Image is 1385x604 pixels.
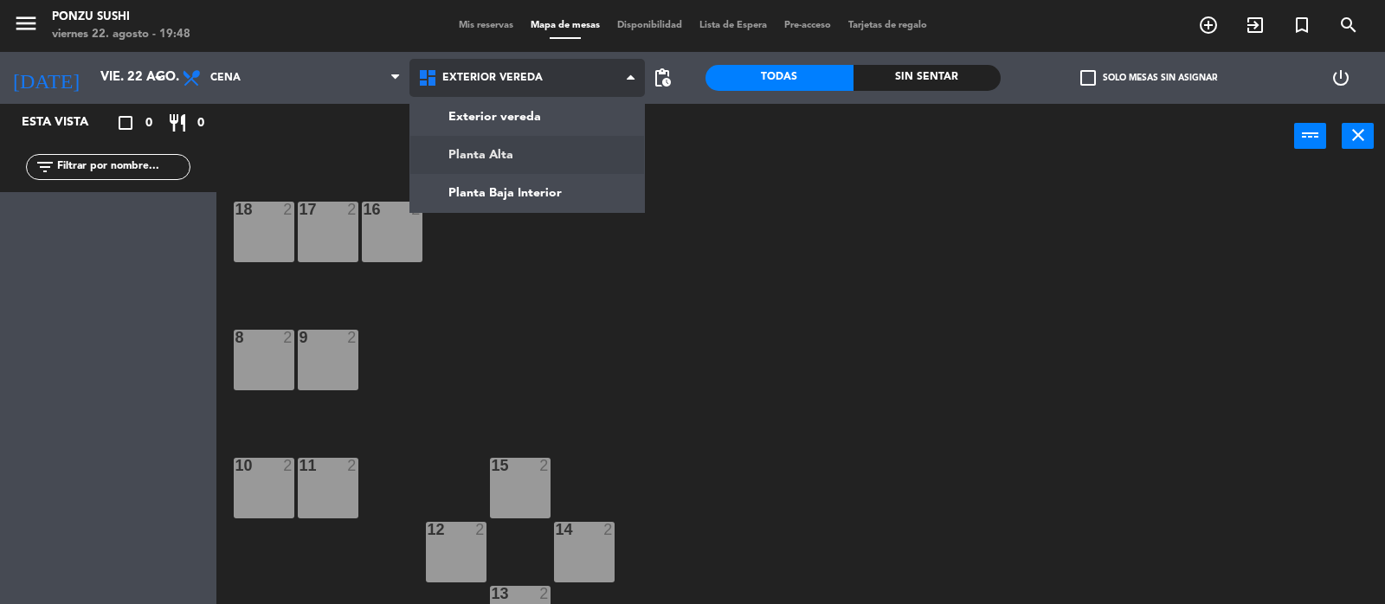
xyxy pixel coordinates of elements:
div: 2 [539,586,550,601]
i: power_input [1300,125,1321,145]
div: 18 [235,202,236,217]
a: Exterior vereda [410,98,645,136]
div: Esta vista [9,112,125,133]
div: Ponzu Sushi [52,9,190,26]
i: turned_in_not [1292,15,1312,35]
div: 2 [347,330,358,345]
div: 10 [235,458,236,473]
i: menu [13,10,39,36]
span: Mapa de mesas [522,21,609,30]
span: check_box_outline_blank [1080,70,1096,86]
span: Disponibilidad [609,21,691,30]
button: close [1342,123,1374,149]
i: close [1348,125,1369,145]
div: Todas [705,65,854,91]
div: 2 [347,202,358,217]
div: 8 [235,330,236,345]
a: Planta Baja Interior [410,174,645,212]
i: restaurant [167,112,188,133]
span: Exterior vereda [442,72,543,84]
div: 2 [411,202,422,217]
span: Lista de Espera [691,21,776,30]
div: 16 [364,202,364,217]
div: 2 [603,522,614,537]
span: Mis reservas [450,21,522,30]
button: menu [13,10,39,42]
span: Pre-acceso [776,21,840,30]
div: 17 [300,202,300,217]
i: arrow_drop_down [148,67,169,88]
div: 2 [283,202,293,217]
div: viernes 22. agosto - 19:48 [52,26,190,43]
span: pending_actions [652,67,673,88]
div: Sin sentar [854,65,1002,91]
div: 2 [283,330,293,345]
i: filter_list [35,157,55,177]
div: 9 [300,330,300,345]
i: power_settings_new [1330,67,1351,88]
div: 2 [283,458,293,473]
button: power_input [1294,123,1326,149]
i: crop_square [115,112,136,133]
label: Solo mesas sin asignar [1080,70,1217,86]
span: 0 [197,113,204,133]
i: exit_to_app [1245,15,1266,35]
a: Planta Alta [410,136,645,174]
input: Filtrar por nombre... [55,157,190,177]
span: 0 [145,113,152,133]
div: 11 [300,458,300,473]
div: 2 [539,458,550,473]
div: 2 [347,458,358,473]
i: add_circle_outline [1198,15,1219,35]
span: Cena [210,72,241,84]
div: 2 [475,522,486,537]
i: search [1338,15,1359,35]
span: Tarjetas de regalo [840,21,936,30]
